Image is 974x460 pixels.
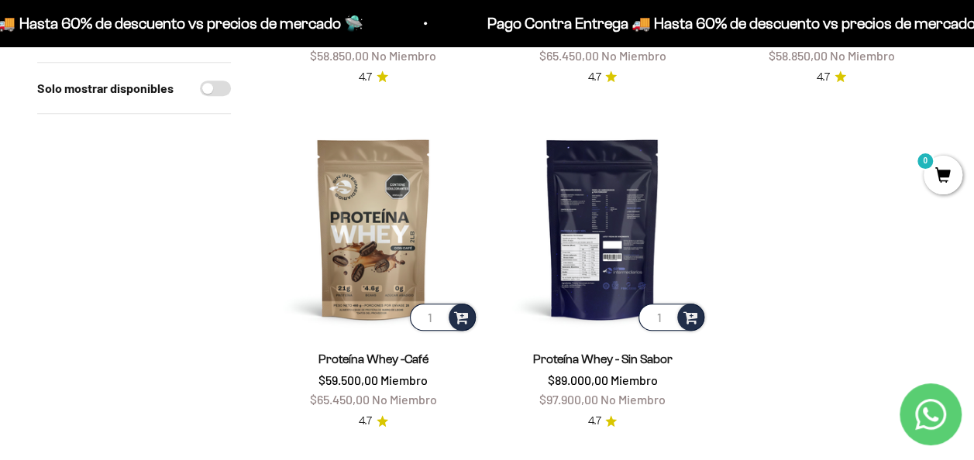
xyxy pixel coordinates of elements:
a: Proteína Whey - Sin Sabor [532,352,672,366]
span: $65.450,00 [310,392,370,407]
span: $59.500,00 [318,372,378,387]
a: 0 [924,168,962,185]
span: $58.850,00 [310,48,369,63]
span: Miembro [380,372,428,387]
img: Proteína Whey - Sin Sabor [497,123,708,334]
span: 4.7 [359,413,372,430]
span: 4.7 [359,69,372,86]
a: 4.74.7 de 5.0 estrellas [359,69,388,86]
span: $97.900,00 [539,392,598,407]
a: 4.74.7 de 5.0 estrellas [587,413,617,430]
p: Pago Contra Entrega 🚚 Hasta 60% de descuento vs precios de mercado 🛸 [460,11,971,36]
span: No Miembro [371,48,436,63]
span: No Miembro [601,48,666,63]
a: 4.74.7 de 5.0 estrellas [817,69,846,86]
span: Miembro [610,372,657,387]
span: $89.000,00 [547,372,607,387]
a: Proteína Whey -Café [318,352,428,366]
label: Solo mostrar disponibles [37,78,174,98]
span: No Miembro [601,392,666,407]
span: $65.450,00 [539,48,598,63]
span: $58.850,00 [769,48,828,63]
span: 4.7 [587,413,601,430]
a: 4.74.7 de 5.0 estrellas [359,413,388,430]
span: 4.7 [817,69,830,86]
span: No Miembro [830,48,895,63]
a: 4.74.7 de 5.0 estrellas [587,69,617,86]
span: 4.7 [587,69,601,86]
mark: 0 [916,152,934,170]
span: No Miembro [372,392,437,407]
